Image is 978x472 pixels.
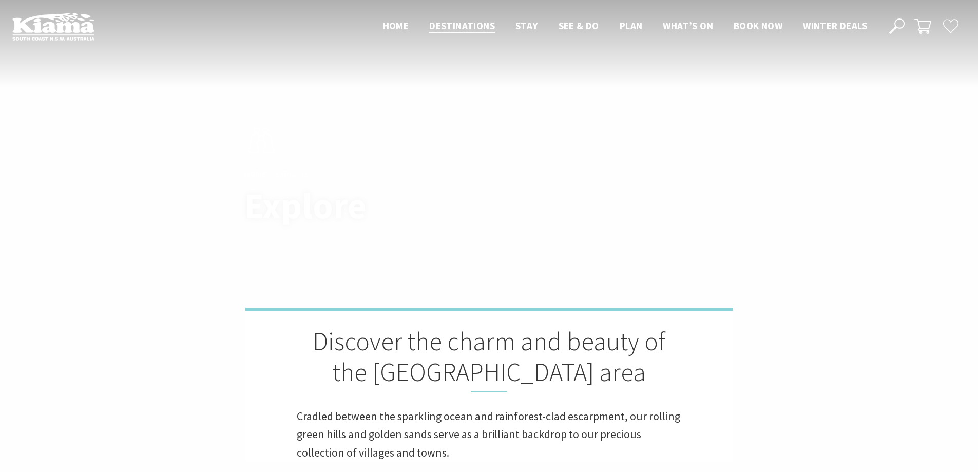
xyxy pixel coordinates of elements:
span: Home [383,20,409,32]
span: Book now [734,20,782,32]
span: Stay [515,20,538,32]
nav: Main Menu [373,18,877,35]
span: What’s On [663,20,713,32]
li: Explore [275,167,309,181]
div: EXPLORE WINTER DEALS [825,432,935,452]
div: Unlock exclusive winter offers [806,319,919,412]
span: Destinations [429,20,495,32]
span: Plan [620,20,643,32]
span: See & Do [559,20,599,32]
span: Cradled between the sparkling ocean and rainforest-clad escarpment, our rolling green hills and g... [297,409,680,459]
a: Home [244,168,266,180]
h1: Explore [244,186,534,225]
h2: Discover the charm and beauty of the [GEOGRAPHIC_DATA] area [297,326,682,392]
span: Winter Deals [803,20,867,32]
img: Kiama Logo [12,12,94,41]
a: EXPLORE WINTER DEALS [800,432,961,452]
